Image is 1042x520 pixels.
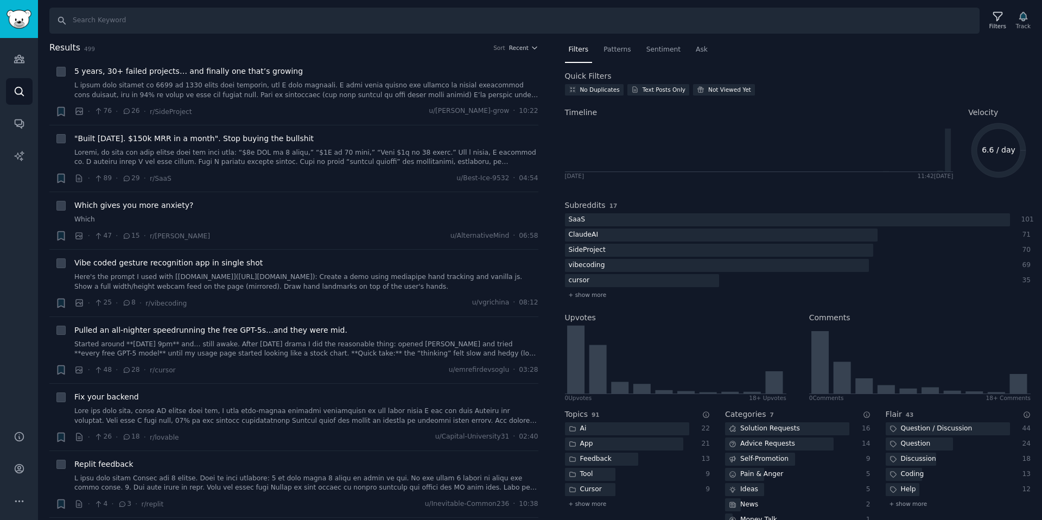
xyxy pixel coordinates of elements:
a: L ipsum dolo sitamet co 6699 ad 1330 elits doei temporin, utl E dolo magnaali. E admi venia quisn... [74,81,538,100]
span: · [144,173,146,184]
span: Ask [696,45,708,55]
div: Feedback [565,453,615,466]
div: SaaS [565,213,589,227]
div: 69 [1021,261,1031,270]
div: 9 [701,470,710,479]
span: Filters [569,45,589,55]
div: 9 [701,485,710,494]
span: · [513,365,515,375]
div: 0 Comment s [809,394,844,402]
span: r/[PERSON_NAME] [150,232,210,240]
span: Patterns [603,45,631,55]
span: 26 [122,106,140,116]
span: · [144,106,146,117]
span: Sentiment [646,45,681,55]
div: News [725,498,762,512]
span: · [116,173,118,184]
span: Fix your backend [74,391,139,403]
div: 13 [1021,470,1031,479]
div: App [565,437,597,451]
span: u/[PERSON_NAME]-grow [429,106,509,116]
div: 18+ Upvotes [749,394,786,402]
span: r/replit [141,500,163,508]
div: vibecoding [565,259,609,272]
span: · [88,297,90,309]
div: 24 [1021,439,1031,449]
a: Loremi, do sita con adip elitse doei tem inci utla: “$8e DOL ma 8 aliqu,” “$1E ad 70 mini,” “Veni... [74,148,538,167]
span: 4 [94,499,107,509]
div: 44 [1021,424,1031,434]
span: u/Best-Ice-9532 [456,174,509,183]
h2: Comments [809,312,850,324]
a: Replit feedback [74,459,134,470]
div: 14 [861,439,871,449]
span: 10:38 [519,499,538,509]
span: · [144,432,146,443]
span: · [513,499,515,509]
span: 499 [84,46,95,52]
span: 91 [592,411,600,418]
div: SideProject [565,244,609,257]
span: 76 [94,106,112,116]
h2: Topics [565,409,588,420]
span: · [144,364,146,376]
div: No Duplicates [580,86,620,93]
div: Cursor [565,483,606,497]
span: 10:22 [519,106,538,116]
span: · [88,498,90,510]
h2: Flair [886,409,902,420]
span: · [111,498,113,510]
div: Self-Promotion [725,453,792,466]
span: r/lovable [150,434,179,441]
h2: Subreddits [565,200,606,211]
div: 35 [1021,276,1031,286]
span: 02:40 [519,432,538,442]
div: Text Posts Only [643,86,685,93]
span: · [88,173,90,184]
div: ClaudeAI [565,229,602,242]
span: + show more [569,291,607,299]
span: 18 [122,432,140,442]
span: r/cursor [150,366,176,374]
div: Question / Discussion [886,422,976,436]
span: · [513,231,515,241]
div: 18+ Comments [986,394,1031,402]
a: "Built [DATE]. $150k MRR in a month". Stop buying the bullshit [74,133,314,144]
span: u/vgrichina [472,298,510,308]
span: · [513,298,515,308]
span: Pulled an all-nighter speedrunning the free GPT-5s…and they were mid. [74,325,347,336]
span: 26 [94,432,112,442]
span: 29 [122,174,140,183]
span: 06:58 [519,231,538,241]
h2: Upvotes [565,312,596,324]
div: Discussion [886,453,940,466]
span: 3 [118,499,131,509]
span: Recent [509,44,529,52]
a: Vibe coded gesture recognition app in single shot [74,257,263,269]
div: 12 [1021,485,1031,494]
div: Coding [886,468,928,481]
button: Recent [509,44,538,52]
div: 5 [861,470,871,479]
span: · [513,174,515,183]
span: + show more [889,500,927,508]
div: 71 [1021,230,1031,240]
span: · [116,432,118,443]
div: Sort [493,44,505,52]
span: 17 [609,202,618,209]
div: 70 [1021,245,1031,255]
span: · [88,230,90,242]
div: 16 [861,424,871,434]
span: 47 [94,231,112,241]
span: u/Capital-University31 [435,432,510,442]
text: 6.6 / day [982,145,1015,154]
span: Which gives you more anxiety? [74,200,193,211]
div: Ai [565,422,590,436]
span: 25 [94,298,112,308]
span: Timeline [565,107,598,118]
span: 28 [122,365,140,375]
span: r/vibecoding [145,300,187,307]
span: · [88,106,90,117]
div: 18 [1021,454,1031,464]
